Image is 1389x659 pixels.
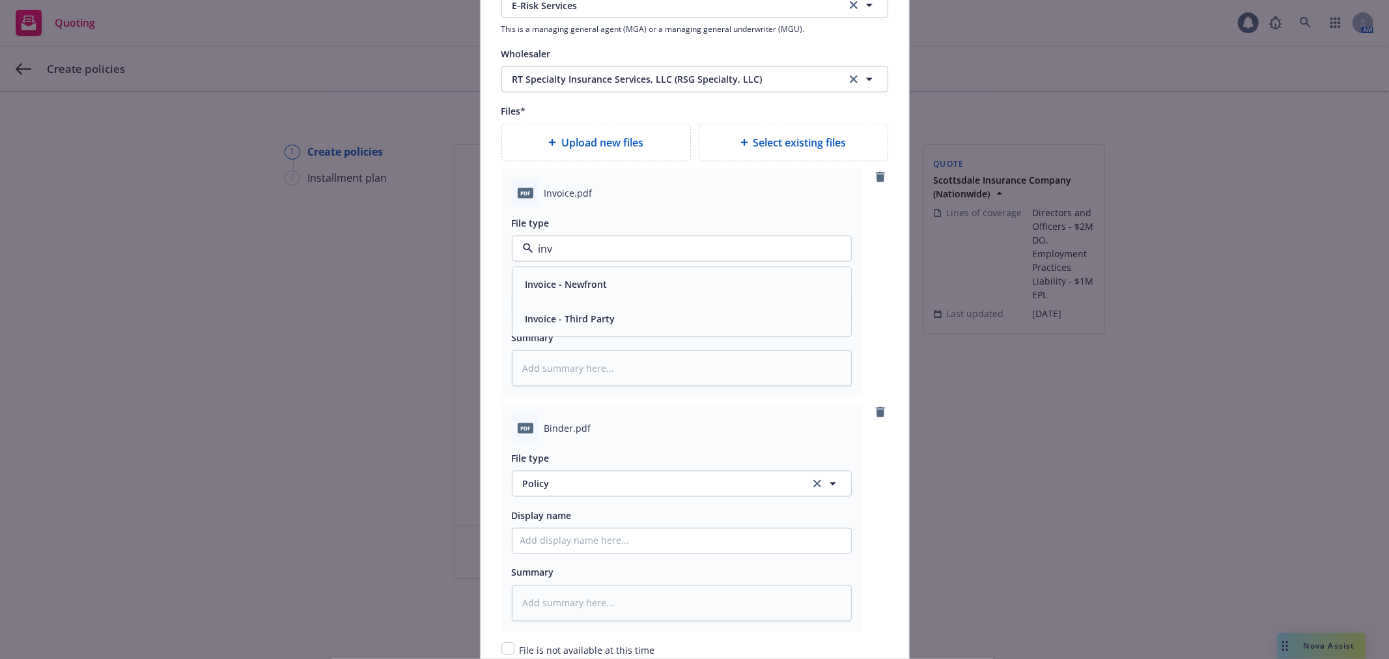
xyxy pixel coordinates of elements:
[501,48,551,60] span: Wholesaler
[518,423,533,433] span: pdf
[512,331,554,344] span: Summary
[523,477,795,490] span: Policy
[699,124,888,161] div: Select existing files
[753,135,847,150] span: Select existing files
[501,23,888,35] span: This is a managing general agent (MGA) or a managing general underwriter (MGU).
[501,124,691,161] div: Upload new files
[533,241,825,257] input: Filter by keyword
[544,421,591,435] span: Binder.pdf
[873,169,888,185] a: remove
[512,72,826,86] span: RT Specialty Insurance Services, LLC (RSG Specialty, LLC)
[512,217,550,229] span: File type
[501,66,888,92] button: RT Specialty Insurance Services, LLC (RSG Specialty, LLC)clear selection
[518,188,533,198] span: pdf
[512,529,851,554] input: Add display name here...
[561,135,643,150] span: Upload new files
[512,452,550,464] span: File type
[512,567,554,579] span: Summary
[526,277,608,291] button: Invoice - Newfront
[809,476,825,492] a: clear selection
[544,186,593,200] span: Invoice.pdf
[846,72,862,87] a: clear selection
[501,105,526,117] span: Files*
[526,312,615,326] button: Invoice - Third Party
[520,644,655,656] span: File is not available at this time
[873,404,888,420] a: remove
[512,471,852,497] button: Policyclear selection
[512,509,572,522] span: Display name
